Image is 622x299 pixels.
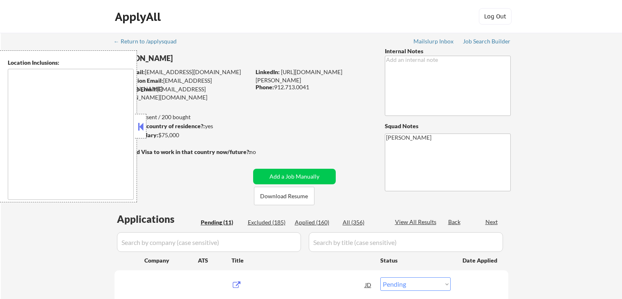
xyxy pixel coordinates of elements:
div: Applications [117,214,198,224]
div: [PERSON_NAME] [115,53,283,63]
div: $75,000 [114,131,250,139]
a: [URL][DOMAIN_NAME][PERSON_NAME] [256,68,342,84]
button: Add a Job Manually [253,169,336,184]
div: Applied (160) [295,218,336,227]
input: Search by title (case sensitive) [309,232,503,252]
div: Internal Notes [385,47,511,55]
div: All (356) [343,218,384,227]
a: ← Return to /applysquad [114,38,184,46]
div: Pending (11) [201,218,242,227]
div: Location Inclusions: [8,59,134,67]
div: ← Return to /applysquad [114,39,184,44]
div: [EMAIL_ADDRESS][DOMAIN_NAME] [115,68,250,76]
div: [EMAIL_ADDRESS][DOMAIN_NAME] [115,77,250,93]
div: 160 sent / 200 bought [114,113,250,121]
div: Back [448,218,461,226]
button: Download Resume [254,187,314,205]
div: Mailslurp Inbox [413,39,454,44]
div: Title [231,256,373,265]
strong: LinkedIn: [256,68,280,75]
a: Mailslurp Inbox [413,38,454,46]
div: Excluded (185) [248,218,289,227]
input: Search by company (case sensitive) [117,232,301,252]
div: no [249,148,273,156]
div: Job Search Builder [463,39,511,44]
div: JD [364,277,373,292]
div: yes [114,122,248,130]
div: ApplyAll [115,10,163,24]
div: Next [485,218,498,226]
div: Status [380,253,451,267]
div: Squad Notes [385,122,511,130]
div: Date Applied [463,256,498,265]
div: ATS [198,256,231,265]
div: View All Results [395,218,439,226]
strong: Will need Visa to work in that country now/future?: [115,148,251,155]
strong: Phone: [256,84,274,91]
strong: Can work in country of residence?: [114,122,205,129]
button: Log Out [479,8,512,25]
div: [EMAIL_ADDRESS][PERSON_NAME][DOMAIN_NAME] [115,85,250,101]
div: 912.713.0041 [256,83,371,91]
div: Company [144,256,198,265]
